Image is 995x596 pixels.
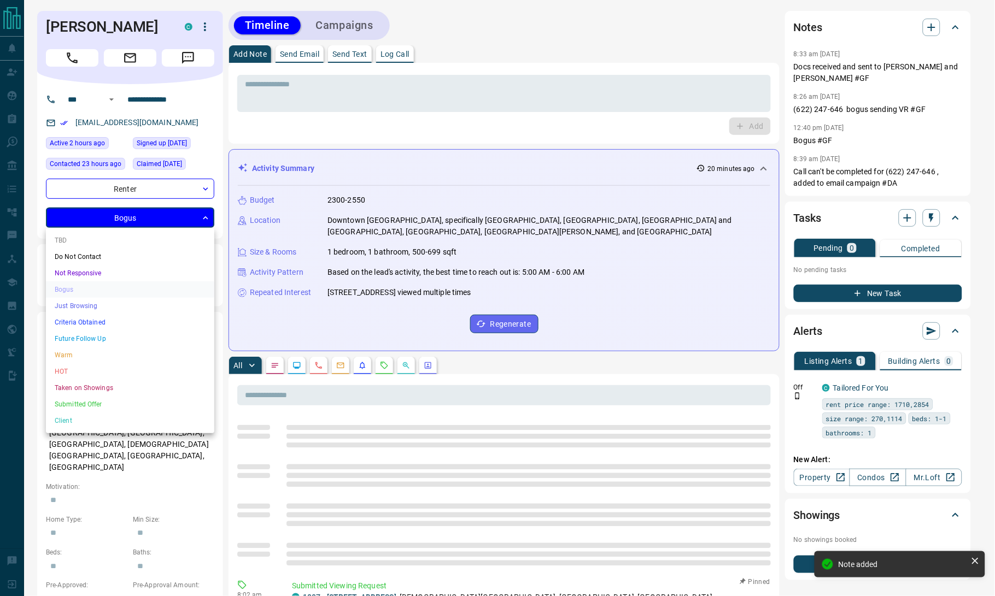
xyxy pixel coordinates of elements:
[46,396,214,412] li: Submitted Offer
[46,265,214,281] li: Not Responsive
[46,298,214,314] li: Just Browsing
[839,560,967,569] div: Note added
[46,314,214,331] li: Criteria Obtained
[46,380,214,396] li: Taken on Showings
[46,249,214,265] li: Do Not Contact
[46,347,214,363] li: Warm
[46,412,214,429] li: Client
[46,232,214,249] li: TBD
[46,363,214,380] li: HOT
[46,331,214,347] li: Future Follow Up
